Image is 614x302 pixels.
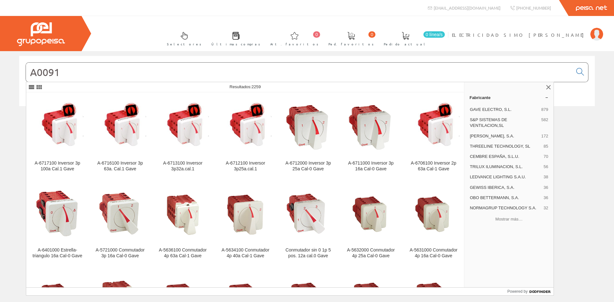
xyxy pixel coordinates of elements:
[167,41,201,47] span: Selectores
[402,93,465,179] a: A-6706100 Inversor 2p 63a Cal-1 Gave A-6706100 Inversor 2p 63a Cal-1 Gave
[470,164,541,170] span: TRILUX ILUMINACION, S.L.
[219,160,272,172] div: A-6712100 Inversor 3p25a.cal.1
[157,160,209,172] div: A-6713100 Inversor 3p32a.cal.1
[230,84,261,89] span: Resultados:
[434,5,500,11] span: [EMAIL_ADDRESS][DOMAIN_NAME]
[541,107,548,112] span: 879
[544,174,548,180] span: 38
[282,189,334,238] img: Conmutador sin 0 1p 5 pos. 12a cal.0 Gave
[470,133,539,139] span: [PERSON_NAME], S.A.
[464,92,554,103] a: Fabricante
[423,31,445,38] span: 0 línea/s
[282,247,334,259] div: Conmutador sin 0 1p 5 pos. 12a cal.0 Gave
[251,84,261,89] span: 2259
[277,180,339,266] a: Conmutador sin 0 1p 5 pos. 12a cal.0 Gave Conmutador sin 0 1p 5 pos. 12a cal.0 Gave
[470,174,541,180] span: LEDVANCE LIGHTING S.A.U.
[282,101,334,152] img: A-6712000 Inversor 3p 25a Cal-0 Gave
[31,188,83,239] img: A-6401000 Estrella-triangulo 16a Cal-0 Gave
[345,189,397,238] img: A-5632000 Conmutador 4p 25a Cal-0 Gave
[211,41,260,47] span: Últimas compras
[157,189,209,238] img: A-5636100 Conmutador 4p 63a Cal-1 Gave
[544,185,548,190] span: 36
[89,180,151,266] a: A-5721000 Commutador 3p 16a Cal-0 Gave A-5721000 Commutador 3p 16a Cal-0 Gave
[470,154,541,159] span: CEMBRE ESPAÑA, S.L.U.
[26,63,572,82] input: Buscar...
[452,32,587,38] span: ELECTRICIDAD SIMO [PERSON_NAME]
[544,143,548,149] span: 85
[467,214,551,224] button: Mostrar más…
[508,288,554,295] a: Powered by
[470,195,541,201] span: OBO BETTERMANN, S.A.
[384,41,427,47] span: Pedido actual
[277,93,339,179] a: A-6712000 Inversor 3p 25a Cal-0 Gave A-6712000 Inversor 3p 25a Cal-0 Gave
[19,114,595,120] div: © Grupo Peisa
[26,93,89,179] a: A-6717100 Inversor 3p 100a Cal.1 Gave A-6717100 Inversor 3p 100a Cal.1 Gave
[407,189,460,238] img: A-5631000 Conmutador 4p 16a Cal-0 Gave
[219,188,272,239] img: A-5634100 Conmutador 4p 40a Cal-1 Gave
[544,164,548,170] span: 56
[544,154,548,159] span: 70
[470,143,541,149] span: THREELINE TECHNOLOGY, SL
[407,99,460,154] img: A-6706100 Inversor 2p 63a Cal-1 Gave
[89,93,151,179] a: A-6716100 Inversor 3p 63a. Cal.1 Gave A-6716100 Inversor 3p 63a. Cal.1 Gave
[214,180,277,266] a: A-5634100 Conmutador 4p 40a Cal-1 Gave A-5634100 Conmutador 4p 40a Cal-1 Gave
[205,27,264,50] a: Últimas compras
[31,160,83,172] div: A-6717100 Inversor 3p 100a Cal.1 Gave
[31,247,83,259] div: A-6401000 Estrella-triangulo 16a Cal-0 Gave
[152,93,214,179] a: A-6713100 Inversor 3p32a.cal.1 A-6713100 Inversor 3p32a.cal.1
[345,101,397,152] img: A-6711000 Inversor 3p 16a Cal-0 Gave
[94,99,146,154] img: A-6716100 Inversor 3p 63a. Cal.1 Gave
[470,185,541,190] span: GEWISS IBERICA, S.A.
[402,180,465,266] a: A-5631000 Conmutador 4p 16a Cal-0 Gave A-5631000 Conmutador 4p 16a Cal-0 Gave
[94,160,146,172] div: A-6716100 Inversor 3p 63a. Cal.1 Gave
[328,41,374,47] span: Ped. favoritos
[17,22,65,46] img: Grupo Peisa
[407,247,460,259] div: A-5631000 Conmutador 4p 16a Cal-0 Gave
[94,247,146,259] div: A-5721000 Commutador 3p 16a Cal-0 Gave
[157,247,209,259] div: A-5636100 Conmutador 4p 63a Cal-1 Gave
[470,205,541,211] span: NORMAGRUP TECHNOLOGY S.A.
[470,117,539,128] span: S&P SISTEMAS DE VENTILACION,SL
[26,180,89,266] a: A-6401000 Estrella-triangulo 16a Cal-0 Gave A-6401000 Estrella-triangulo 16a Cal-0 Gave
[345,247,397,259] div: A-5632000 Conmutador 4p 25a Cal-0 Gave
[544,205,548,211] span: 32
[214,93,277,179] a: A-6712100 Inversor 3p25a.cal.1 A-6712100 Inversor 3p25a.cal.1
[508,289,528,294] span: Powered by
[541,133,548,139] span: 172
[407,160,460,172] div: A-6706100 Inversor 2p 63a Cal-1 Gave
[152,180,214,266] a: A-5636100 Conmutador 4p 63a Cal-1 Gave A-5636100 Conmutador 4p 63a Cal-1 Gave
[270,41,319,47] span: Art. favoritos
[544,195,548,201] span: 36
[516,5,551,11] span: [PHONE_NUMBER]
[345,160,397,172] div: A-6711000 Inversor 3p 16a Cal-0 Gave
[282,160,334,172] div: A-6712000 Inversor 3p 25a Cal-0 Gave
[470,107,539,112] span: GAVE ELECTRO, S.L.
[313,31,320,38] span: 0
[340,180,402,266] a: A-5632000 Conmutador 4p 25a Cal-0 Gave A-5632000 Conmutador 4p 25a Cal-0 Gave
[94,187,146,240] img: A-5721000 Commutador 3p 16a Cal-0 Gave
[340,93,402,179] a: A-6711000 Inversor 3p 16a Cal-0 Gave A-6711000 Inversor 3p 16a Cal-0 Gave
[31,99,83,154] img: A-6717100 Inversor 3p 100a Cal.1 Gave
[219,247,272,259] div: A-5634100 Conmutador 4p 40a Cal-1 Gave
[161,27,205,50] a: Selectores
[157,99,209,154] img: A-6713100 Inversor 3p32a.cal.1
[368,31,375,38] span: 0
[219,99,272,154] img: A-6712100 Inversor 3p25a.cal.1
[452,27,603,33] a: ELECTRICIDAD SIMO [PERSON_NAME]
[541,117,548,128] span: 582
